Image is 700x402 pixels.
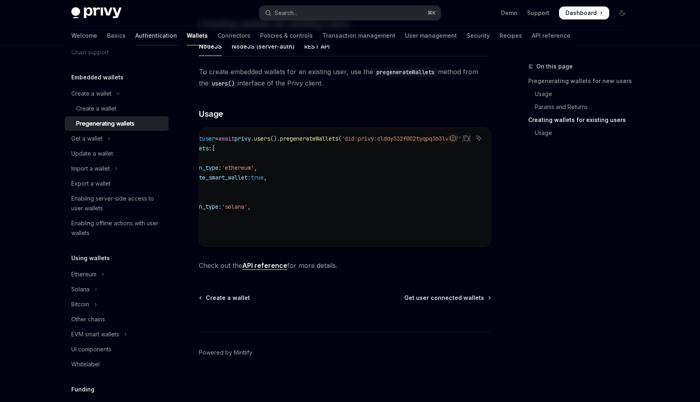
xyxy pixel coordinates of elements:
[209,79,238,88] code: users()
[65,282,169,297] button: Toggle Solana section
[232,37,295,56] div: NodeJS (server-auth)
[65,176,169,191] a: Export a wallet
[200,294,250,302] a: Create a wallet
[199,108,223,120] span: Usage
[65,86,169,101] button: Toggle Create a wallet section
[71,134,102,143] div: Get a wallet
[71,359,100,369] div: Whitelabel
[467,26,490,45] a: Security
[248,203,251,210] span: ,
[559,6,609,19] a: Dashboard
[270,135,280,142] span: ().
[71,26,97,45] a: Welcome
[528,75,635,88] a: Pregenerating wallets for new users
[322,26,395,45] a: Transaction management
[242,261,287,270] a: API reference
[427,10,436,16] span: ⌘ K
[528,113,635,126] a: Creating wallets for existing users
[566,9,597,17] span: Dashboard
[71,314,105,324] div: Other chains
[71,344,111,354] div: UI components
[71,164,110,173] div: Import a wallet
[338,135,341,142] span: (
[65,131,169,146] button: Toggle Get a wallet section
[501,9,517,17] a: Demo
[206,294,250,302] span: Create a wallet
[254,135,270,142] span: users
[616,6,629,19] button: Toggle dark mode
[65,267,169,282] button: Toggle Ethereum section
[222,203,248,210] span: 'solana'
[251,135,254,142] span: .
[264,174,267,181] span: ,
[107,26,126,45] a: Basics
[259,6,441,20] button: Open search
[199,349,252,357] a: Powered by Mintlify
[304,37,330,56] div: REST API
[186,203,222,210] span: chain_type:
[65,191,169,216] a: Enabling server-side access to user wallets
[405,26,457,45] a: User management
[199,260,491,271] span: Check out the for more details.
[71,299,89,309] div: Bitcoin
[404,294,490,302] a: Get user connected wallets
[71,284,90,294] div: Solana
[65,101,169,116] a: Create a wallet
[71,73,124,82] h5: Embedded wallets
[212,145,215,152] span: [
[71,385,94,394] h5: Funding
[461,133,471,143] button: Copy the contents from the code block
[71,7,122,19] img: dark logo
[404,294,484,302] span: Get user connected wallets
[65,161,169,176] button: Toggle Import a wallet section
[71,149,113,158] div: Update a wallet
[65,342,169,357] a: UI components
[199,37,222,56] div: NodeJS
[65,297,169,312] button: Toggle Bitcoin section
[65,327,169,342] button: Toggle EVM smart wallets section
[199,66,491,89] span: To create embedded wallets for an existing user, use the method from the interface of the Privy c...
[532,26,570,45] a: API reference
[280,135,338,142] span: pregenerateWallets
[215,135,218,142] span: =
[71,194,164,213] div: Enabling server-side access to user wallets
[260,26,313,45] a: Policies & controls
[275,8,297,18] div: Search...
[235,135,251,142] span: privy
[65,146,169,161] a: Update a wallet
[202,135,215,142] span: user
[528,126,635,139] a: Usage
[71,269,96,279] div: Ethereum
[222,164,254,171] span: 'ethereum'
[65,312,169,327] a: Other chains
[218,26,250,45] a: Connectors
[341,135,461,142] span: 'did:privy:clddy332f002tyqpq3b3lv327'
[71,253,110,263] h5: Using wallets
[71,218,164,238] div: Enabling offline actions with user wallets
[65,357,169,372] a: Whitelabel
[536,62,573,71] span: On this page
[474,133,484,143] button: Ask AI
[218,135,235,142] span: await
[499,26,522,45] a: Recipes
[527,9,549,17] a: Support
[187,26,208,45] a: Wallets
[186,174,251,181] span: create_smart_wallet:
[528,88,635,100] a: Usage
[65,116,169,131] a: Pregenerating wallets
[135,26,177,45] a: Authentication
[65,216,169,240] a: Enabling offline actions with user wallets
[186,164,222,171] span: chain_type:
[71,179,111,188] div: Export a wallet
[254,164,257,171] span: ,
[76,119,134,128] div: Pregenerating wallets
[71,89,111,98] div: Create a wallet
[448,133,458,143] button: Report incorrect code
[251,174,264,181] span: true
[373,68,438,77] code: pregenerateWallets
[76,104,116,113] div: Create a wallet
[528,100,635,113] a: Params and Returns
[71,329,119,339] div: EVM smart wallets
